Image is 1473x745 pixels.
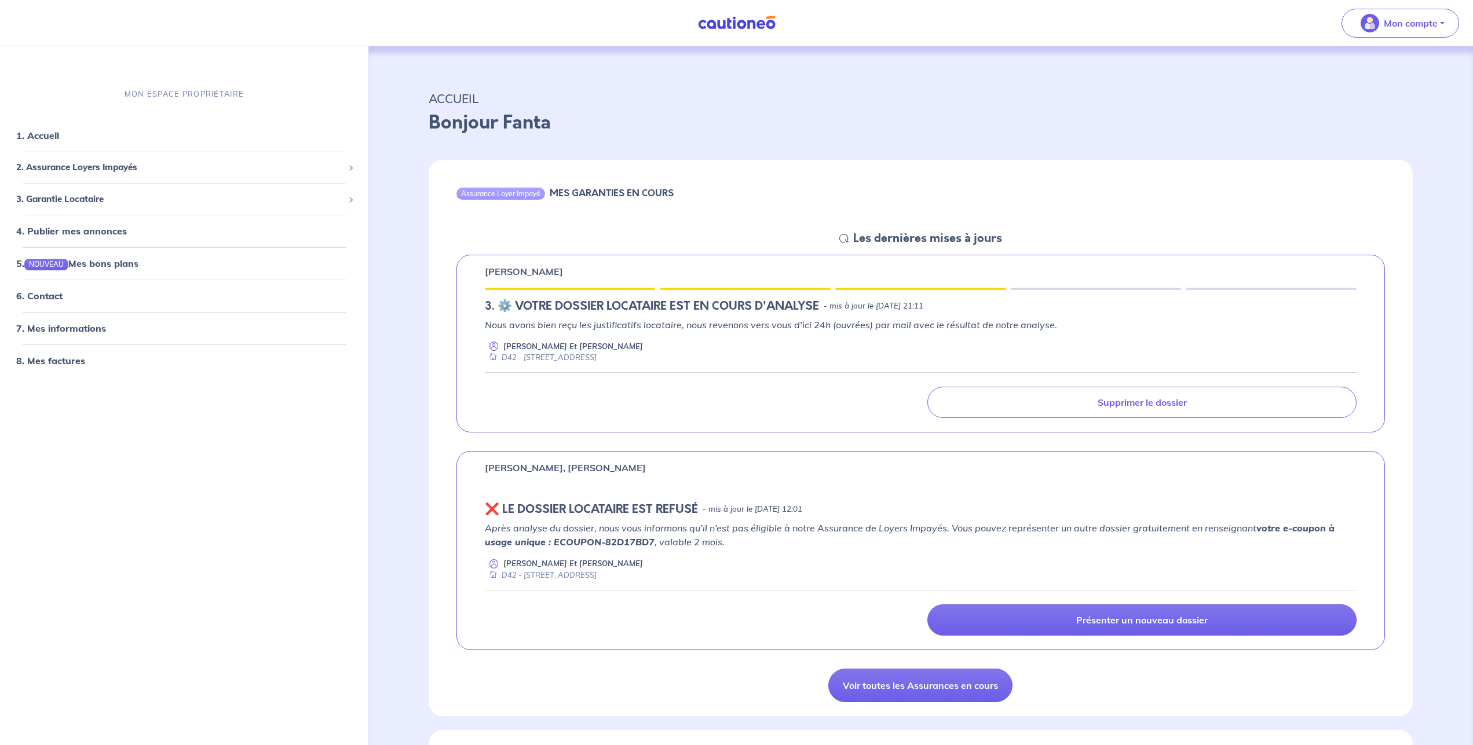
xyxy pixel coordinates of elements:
[16,290,63,302] a: 6. Contact
[485,299,819,313] h5: 3.︎ ⚙️ VOTRE DOSSIER LOCATAIRE EST EN COURS D'ANALYSE
[485,502,698,516] h5: ❌️️ LE DOSSIER LOCATAIRE EST REFUSÉ
[1076,614,1208,626] p: Présenter un nouveau dossier
[5,156,364,179] div: 2. Assurance Loyers Impayés
[5,219,364,243] div: 4. Publier mes annonces
[1342,9,1459,38] button: illu_account_valid_menu.svgMon compte
[550,188,674,199] h6: MES GARANTIES EN COURS
[5,124,364,147] div: 1. Accueil
[503,558,643,569] p: [PERSON_NAME] Et [PERSON_NAME]
[485,318,1357,332] p: Nous avons bien reçu les justificatifs locataire, nous revenons vers vous d'ici 24h (ouvrées) par...
[485,265,563,278] p: [PERSON_NAME]
[503,341,643,352] p: [PERSON_NAME] Et [PERSON_NAME]
[5,188,364,210] div: 3. Garantie Locataire
[16,258,138,269] a: 5.NOUVEAUMes bons plans
[853,232,1002,245] h5: Les dernières mises à jours
[16,225,127,237] a: 4. Publier mes annonces
[485,521,1357,549] p: Après analyse du dossier, nous vous informons qu’il n’est pas éligible à notre Assurance de Loyer...
[485,502,1357,516] div: state: REJECTED, Context: NEW,CHOOSE-CERTIFICATE,COLOCATION,LESSOR-DOCUMENTS
[429,88,1413,109] p: ACCUEIL
[1361,14,1379,32] img: illu_account_valid_menu.svg
[456,188,545,199] div: Assurance Loyer Impayé
[5,349,364,372] div: 8. Mes factures
[485,299,1357,313] div: state: DOCUMENTS-TO-EVALUATE, Context: NEW,CHOOSE-CERTIFICATE,ALONE,LESSOR-DOCUMENTS
[1098,397,1187,408] p: Supprimer le dossier
[16,322,106,334] a: 7. Mes informations
[703,504,802,515] p: - mis à jour le [DATE] 12:01
[927,387,1357,418] a: Supprimer le dossier
[16,161,343,174] span: 2. Assurance Loyers Impayés
[5,317,364,340] div: 7. Mes informations
[485,352,597,363] div: D42 - [STREET_ADDRESS]
[485,461,646,475] p: [PERSON_NAME], [PERSON_NAME]
[693,16,780,30] img: Cautioneo
[429,109,1413,137] p: Bonjour Fanta
[824,300,923,312] p: - mis à jour le [DATE] 21:11
[16,355,85,366] a: 8. Mes factures
[927,604,1357,636] a: Présenter un nouveau dossier
[16,130,59,141] a: 1. Accueil
[16,192,343,205] span: 3. Garantie Locataire
[828,669,1013,702] a: Voir toutes les Assurances en cours
[5,252,364,275] div: 5.NOUVEAUMes bons plans
[5,284,364,307] div: 6. Contact
[1384,16,1438,30] p: Mon compte
[125,89,244,100] p: MON ESPACE PROPRIÉTAIRE
[485,570,597,581] div: D42 - [STREET_ADDRESS]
